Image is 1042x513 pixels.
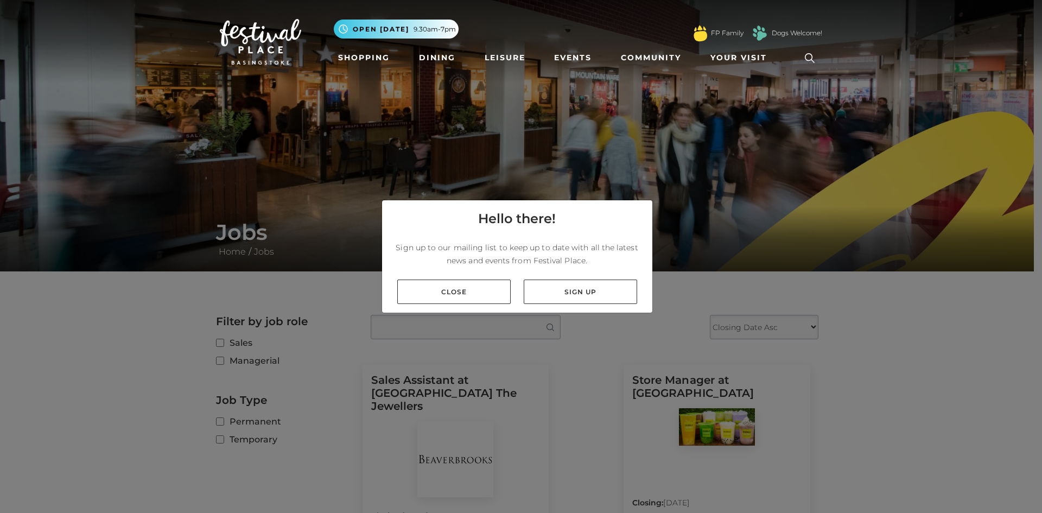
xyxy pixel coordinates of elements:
[706,48,777,68] a: Your Visit
[524,280,637,304] a: Sign up
[772,28,822,38] a: Dogs Welcome!
[397,280,511,304] a: Close
[617,48,685,68] a: Community
[334,20,459,39] button: Open [DATE] 9.30am-7pm
[478,209,556,229] h4: Hello there!
[550,48,596,68] a: Events
[391,241,644,267] p: Sign up to our mailing list to keep up to date with all the latest news and events from Festival ...
[710,52,767,64] span: Your Visit
[415,48,460,68] a: Dining
[353,24,409,34] span: Open [DATE]
[334,48,394,68] a: Shopping
[220,19,301,65] img: Festival Place Logo
[480,48,530,68] a: Leisure
[414,24,456,34] span: 9.30am-7pm
[711,28,744,38] a: FP Family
